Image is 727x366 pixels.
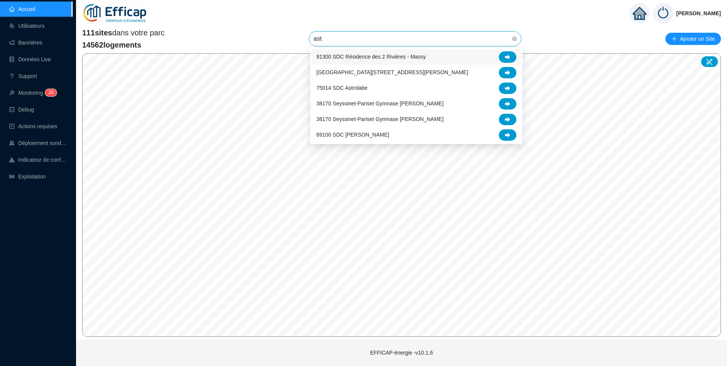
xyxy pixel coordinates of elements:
[82,40,165,50] span: 14562 logements
[316,68,468,76] span: [GEOGRAPHIC_DATA][STREET_ADDRESS][PERSON_NAME]
[316,115,444,123] span: 38170 Seyssinet-Pariset Gymnase [PERSON_NAME]
[9,56,51,62] a: databaseDonnées Live
[316,84,368,92] span: 75014 SDC Astrolabe
[312,111,521,127] div: 38170 Seyssinet-Pariset Gymnase Joseph Guétat
[671,36,677,41] span: plus
[45,89,56,96] sup: 28
[312,80,521,96] div: 75014 SDC Astrolabe
[316,53,426,61] span: 91300 SDC Résidence des 2 Rivières - Massy
[312,96,521,111] div: 38170 Seyssinet-Pariset Gymnase Louis Carrel
[9,124,14,129] span: check-square
[9,157,67,163] a: heat-mapIndicateur de confort
[51,90,54,95] span: 8
[680,33,715,44] span: Ajouter un Site
[370,350,433,356] span: EFFICAP-énergie - v10.1.6
[83,54,721,336] canvas: Map
[9,73,37,79] a: questionSupport
[9,6,35,12] a: homeAccueil
[316,131,389,139] span: 69100 SDC [PERSON_NAME]
[676,1,721,25] span: [PERSON_NAME]
[312,65,521,80] div: 75001 SAS 8 rue Castiglione
[48,90,51,95] span: 2
[9,107,34,113] a: codeDebug
[633,6,646,20] span: home
[9,23,44,29] a: teamUtilisateurs
[316,100,444,108] span: 38170 Seyssinet-Pariset Gymnase [PERSON_NAME]
[9,40,42,46] a: notificationBannières
[82,29,112,37] span: 111 sites
[312,127,521,143] div: 69100 SDC Albert Thomas
[82,27,165,38] span: dans votre parc
[653,3,673,24] img: power
[665,33,721,45] button: Ajouter un Site
[9,140,67,146] a: clusterDéploiement sondes
[18,123,57,129] span: Actions requises
[312,49,521,65] div: 91300 SDC Résidence des 2 Rivières - Massy
[9,90,54,96] a: monitorMonitoring28
[9,173,46,180] a: slidersExploitation
[512,37,517,41] span: close-circle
